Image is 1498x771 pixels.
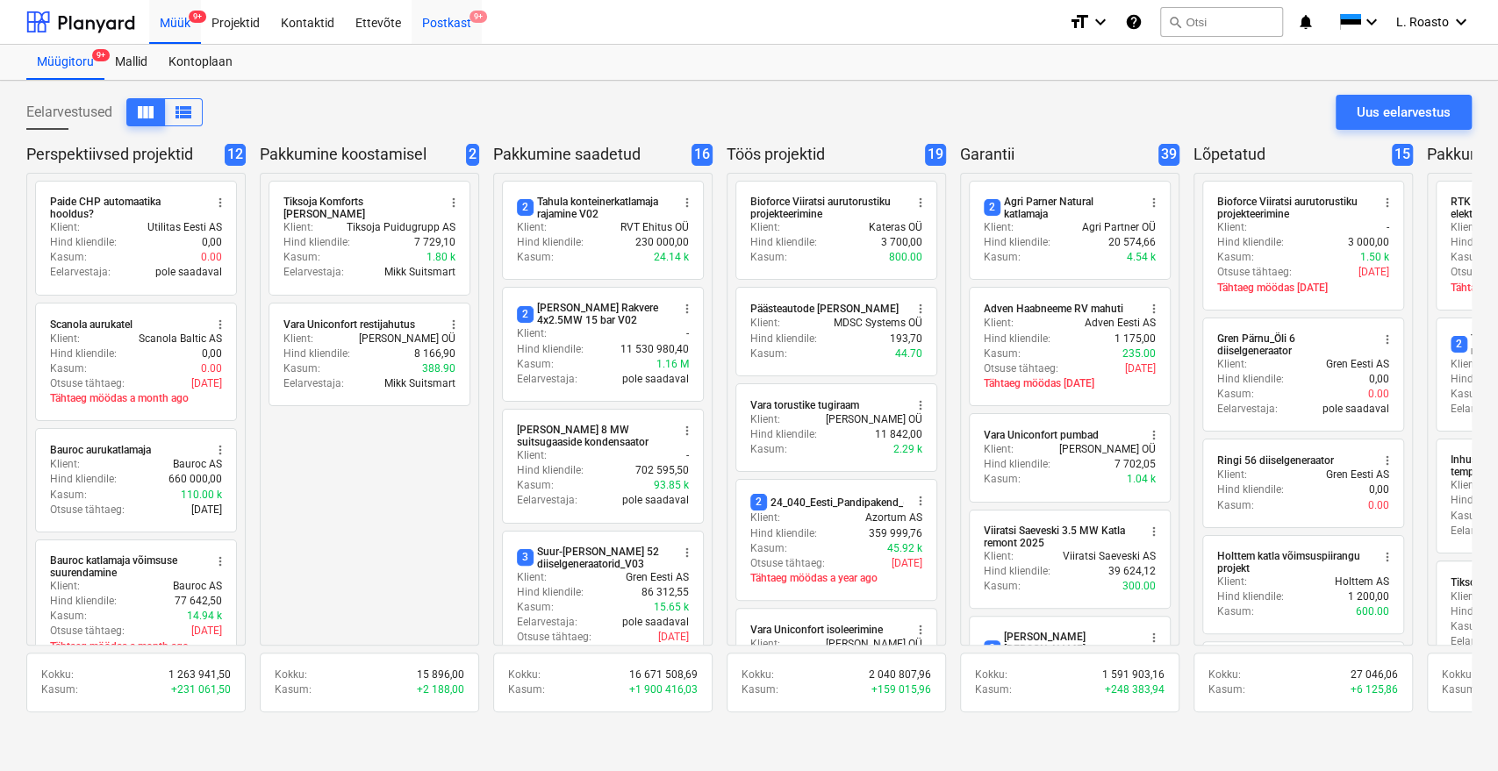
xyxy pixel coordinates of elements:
[1368,498,1389,513] p: 0.00
[50,250,87,265] p: Kasum :
[26,45,104,80] div: Müügitoru
[1208,667,1241,682] p: Kokku :
[629,682,698,697] p: + 1 900 416,03
[750,510,780,525] p: Klient :
[139,332,222,346] p: Scanola Baltic AS
[50,265,111,280] p: Eelarvestaja :
[727,144,918,166] p: Töös projektid
[283,332,313,346] p: Klient :
[1125,11,1143,32] i: Abikeskus
[750,220,780,235] p: Klient :
[984,631,1136,667] div: [PERSON_NAME] [PERSON_NAME] platvormid
[517,549,534,566] span: 3
[283,346,350,361] p: Hind kliendile :
[92,49,110,61] span: 9+
[283,220,313,235] p: Klient :
[1147,631,1161,645] span: more_vert
[984,442,1014,457] p: Klient :
[359,332,455,346] p: [PERSON_NAME] OÜ
[50,391,222,406] p: Tähtaeg möödas a month ago
[1217,550,1370,575] div: Holttem katla võimsuspiirangu projekt
[283,318,415,332] div: Vara Uniconfort restijahutus
[984,579,1021,594] p: Kasum :
[171,682,231,697] p: + 231 061,50
[517,302,670,326] div: [PERSON_NAME] Rakvere 4x2.5MW 15 bar V02
[191,376,222,391] p: [DATE]
[469,11,487,23] span: 9+
[1326,357,1389,372] p: Gren Eesti AS
[50,457,80,472] p: Klient :
[202,235,222,250] p: 0,00
[1451,220,1480,235] p: Klient :
[422,361,455,376] p: 388.90
[1127,472,1156,487] p: 1.04 k
[914,302,928,316] span: more_vert
[984,472,1021,487] p: Kasum :
[680,546,694,560] span: more_vert
[191,624,222,639] p: [DATE]
[283,235,350,250] p: Hind kliendile :
[629,667,698,682] p: 16 671 508,69
[275,667,307,682] p: Kokku :
[50,332,80,346] p: Klient :
[201,250,222,265] p: 0.00
[384,376,455,391] p: Mikk Suitsmart
[1147,302,1161,316] span: more_vert
[1451,509,1487,524] p: Kasum :
[914,494,928,508] span: more_vert
[750,332,817,346] p: Hind kliendile :
[181,488,222,503] p: 110.00 k
[517,448,547,463] p: Klient :
[626,570,689,585] p: Gren Eesti AS
[283,196,436,220] div: Tiksoja Komforts [PERSON_NAME]
[984,220,1014,235] p: Klient :
[466,144,479,166] span: 2
[517,357,554,372] p: Kasum :
[50,361,87,376] p: Kasum :
[1451,387,1487,402] p: Kasum :
[1360,250,1389,265] p: 1.50 k
[41,682,78,697] p: Kasum :
[892,556,922,571] p: [DATE]
[1217,372,1284,387] p: Hind kliendile :
[750,494,1019,510] div: 24_040_Eesti_Pandipakend_elekter_automaatika_V02
[168,472,222,487] p: 660 000,00
[1082,220,1156,235] p: Agri Partner OÜ
[984,525,1136,549] div: Viiratsi Saeveski 3.5 MW Katla remont 2025
[283,376,344,391] p: Eelarvestaja :
[680,302,694,316] span: more_vert
[622,615,689,630] p: pole saadaval
[173,579,222,594] p: Bauroc AS
[890,332,922,346] p: 193,70
[984,361,1058,376] p: Otsuse tähtaeg :
[1451,250,1487,265] p: Kasum :
[384,265,455,280] p: Mikk Suitsmart
[1115,332,1156,346] p: 1 175,00
[1361,11,1382,32] i: keyboard_arrow_down
[26,144,218,166] p: Perspektiivsed projektid
[283,265,344,280] p: Eelarvestaja :
[984,549,1014,564] p: Klient :
[1392,144,1413,166] span: 15
[875,427,922,442] p: 11 842,00
[158,45,243,80] div: Kontoplaan
[50,376,125,391] p: Otsuse tähtaeg :
[50,220,80,235] p: Klient :
[417,682,464,697] p: + 2 188,00
[742,667,774,682] p: Kokku :
[1442,667,1474,682] p: Kokku :
[213,196,227,210] span: more_vert
[750,494,767,510] span: 2
[914,196,928,210] span: more_vert
[225,144,246,166] span: 12
[147,220,222,235] p: Utilitas Eesti AS
[1358,265,1389,280] p: [DATE]
[50,488,87,503] p: Kasum :
[213,554,227,568] span: more_vert
[1217,468,1247,482] p: Klient :
[1122,579,1156,594] p: 300.00
[135,102,156,123] span: Kuva veergudena
[50,609,87,624] p: Kasum :
[260,144,459,166] p: Pakkumine koostamisel
[1217,357,1247,372] p: Klient :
